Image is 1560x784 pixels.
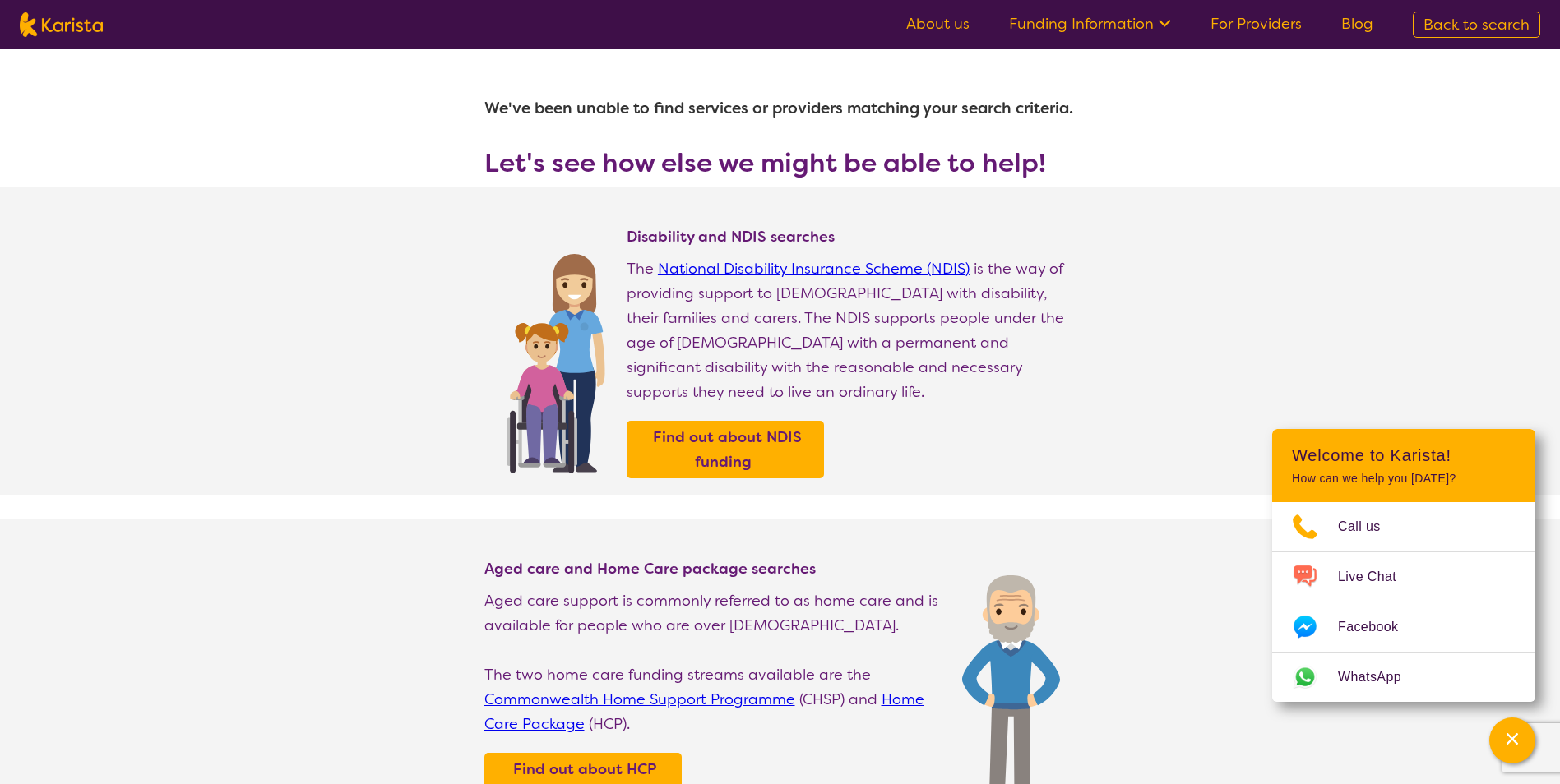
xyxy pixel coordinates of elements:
ul: Choose channel [1272,502,1535,702]
b: Find out about NDIS funding [653,427,802,472]
a: Find out about NDIS funding [631,425,820,474]
p: The is the way of providing support to [DEMOGRAPHIC_DATA] with disability, their families and car... [627,256,1076,404]
p: How can we help you [DATE]? [1292,472,1516,486]
a: National Disability Insurance Scheme (NDIS) [658,259,970,279]
a: Web link opens in a new tab. [1272,653,1535,702]
a: For Providers [1211,14,1302,34]
span: Live Chat [1338,565,1416,589]
img: Karista logo [20,12,103,37]
a: Blog [1341,14,1373,34]
a: Back to search [1413,12,1540,38]
span: WhatsApp [1338,665,1421,689]
h4: Disability and NDIS searches [627,227,1076,247]
span: Facebook [1338,615,1418,639]
h2: Welcome to Karista! [1292,445,1516,465]
h3: Let's see how else we might be able to help! [484,148,1076,178]
a: Commonwealth Home Support Programme [484,689,795,709]
p: The two home care funding streams available are the (CHSP) and (HCP). [484,662,946,736]
button: Channel Menu [1489,717,1535,763]
a: About us [906,14,970,34]
img: Find NDIS and Disability services and providers [501,243,610,473]
p: Aged care support is commonly referred to as home care and is available for people who are over [... [484,588,946,638]
h1: We've been unable to find services or providers matching your search criteria. [484,89,1076,128]
span: Back to search [1423,15,1530,35]
span: Call us [1338,514,1400,539]
a: Funding Information [1009,14,1171,34]
h4: Aged care and Home Care package searches [484,559,946,579]
div: Channel Menu [1272,429,1535,702]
